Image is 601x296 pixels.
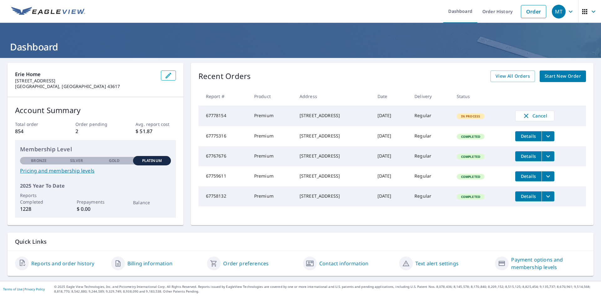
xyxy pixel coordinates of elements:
[15,70,156,78] p: Erie Home
[249,106,295,126] td: Premium
[519,193,538,199] span: Details
[249,186,295,206] td: Premium
[457,195,484,199] span: Completed
[249,166,295,186] td: Premium
[542,171,554,181] button: filesDropdownBtn-67759611
[409,87,451,106] th: Delivery
[249,146,295,166] td: Premium
[198,146,249,166] td: 67767676
[15,84,156,89] p: [GEOGRAPHIC_DATA], [GEOGRAPHIC_DATA] 43617
[300,112,367,119] div: [STREET_ADDRESS]
[15,105,176,116] p: Account Summary
[223,260,269,267] a: Order preferences
[372,146,410,166] td: [DATE]
[142,158,162,164] p: Platinum
[8,40,593,53] h1: Dashboard
[300,133,367,139] div: [STREET_ADDRESS]
[515,131,542,141] button: detailsBtn-67775316
[519,173,538,179] span: Details
[198,70,251,82] p: Recent Orders
[415,260,459,267] a: Text alert settings
[3,287,23,291] a: Terms of Use
[319,260,368,267] a: Contact information
[77,205,114,213] p: $ 0.00
[519,133,538,139] span: Details
[20,145,171,153] p: Membership Level
[372,186,410,206] td: [DATE]
[15,78,156,84] p: [STREET_ADDRESS]
[11,7,85,16] img: EV Logo
[519,153,538,159] span: Details
[522,112,548,120] span: Cancel
[300,193,367,199] div: [STREET_ADDRESS]
[372,126,410,146] td: [DATE]
[75,127,116,135] p: 2
[540,70,586,82] a: Start New Order
[457,134,484,139] span: Completed
[409,126,451,146] td: Regular
[409,146,451,166] td: Regular
[77,199,114,205] p: Prepayments
[300,153,367,159] div: [STREET_ADDRESS]
[515,111,554,121] button: Cancel
[545,72,581,80] span: Start New Order
[136,121,176,127] p: Avg. report cost
[198,166,249,186] td: 67759611
[70,158,83,164] p: Silver
[249,126,295,146] td: Premium
[15,121,55,127] p: Total order
[198,186,249,206] td: 67758132
[136,127,176,135] p: $ 51.87
[133,199,171,206] p: Balance
[542,191,554,201] button: filesDropdownBtn-67758132
[198,106,249,126] td: 67778154
[515,151,542,161] button: detailsBtn-67767676
[372,166,410,186] td: [DATE]
[75,121,116,127] p: Order pending
[457,174,484,179] span: Completed
[409,106,451,126] td: Regular
[15,238,586,246] p: Quick Links
[20,182,171,190] p: 2025 Year To Date
[409,186,451,206] td: Regular
[24,287,45,291] a: Privacy Policy
[249,87,295,106] th: Product
[372,87,410,106] th: Date
[457,154,484,159] span: Completed
[3,287,45,291] p: |
[496,72,530,80] span: View All Orders
[198,87,249,106] th: Report #
[31,260,94,267] a: Reports and order history
[542,151,554,161] button: filesDropdownBtn-67767676
[457,114,484,118] span: In Process
[20,167,171,174] a: Pricing and membership levels
[491,70,535,82] a: View All Orders
[20,205,58,213] p: 1228
[452,87,510,106] th: Status
[552,5,566,18] div: MT
[109,158,120,164] p: Gold
[54,284,598,294] p: © 2025 Eagle View Technologies, Inc. and Pictometry International Corp. All Rights Reserved. Repo...
[20,192,58,205] p: Reports Completed
[372,106,410,126] td: [DATE]
[515,191,542,201] button: detailsBtn-67758132
[198,126,249,146] td: 67775316
[127,260,172,267] a: Billing information
[295,87,372,106] th: Address
[542,131,554,141] button: filesDropdownBtn-67775316
[521,5,546,18] a: Order
[31,158,47,164] p: Bronze
[409,166,451,186] td: Regular
[15,127,55,135] p: 854
[511,256,586,271] a: Payment options and membership levels
[515,171,542,181] button: detailsBtn-67759611
[300,173,367,179] div: [STREET_ADDRESS]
